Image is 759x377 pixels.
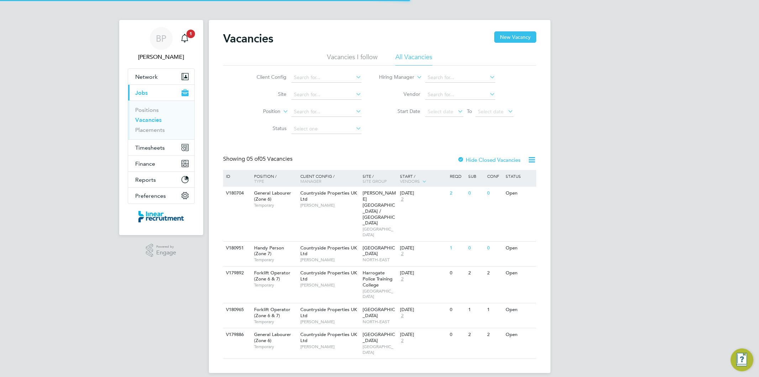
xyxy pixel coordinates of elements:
[300,178,321,184] span: Manager
[224,328,249,341] div: V179886
[224,303,249,316] div: V180965
[128,172,194,187] button: Reports
[300,245,357,257] span: Countryside Properties UK Ltd
[373,74,414,81] label: Hiring Manager
[247,155,259,162] span: 05 of
[156,34,166,43] span: BP
[363,257,396,263] span: NORTH-EAST
[254,344,297,350] span: Temporary
[224,187,249,200] div: V180704
[254,319,297,325] span: Temporary
[300,202,359,208] span: [PERSON_NAME]
[467,267,485,280] div: 2
[128,156,194,171] button: Finance
[363,226,396,237] span: [GEOGRAPHIC_DATA]
[400,313,405,319] span: 2
[239,108,280,115] label: Position
[186,30,195,38] span: 1
[400,270,446,276] div: [DATE]
[400,338,405,344] span: 2
[300,319,359,325] span: [PERSON_NAME]
[300,282,359,288] span: [PERSON_NAME]
[457,156,521,163] label: Hide Closed Vacancies
[425,73,495,83] input: Search for...
[361,170,398,187] div: Site /
[223,155,294,163] div: Showing
[300,257,359,263] span: [PERSON_NAME]
[363,270,392,288] span: Harrogate Police Training College
[395,53,432,66] li: All Vacancies
[291,124,362,134] input: Select one
[224,242,249,255] div: V180951
[400,307,446,313] div: [DATE]
[448,170,467,182] div: Reqd
[254,282,297,288] span: Temporary
[135,192,166,199] span: Preferences
[467,242,485,255] div: 0
[467,187,485,200] div: 0
[379,108,420,114] label: Start Date
[254,331,291,344] span: General Labourer (Zone 6)
[135,73,158,80] span: Network
[156,244,176,250] span: Powered by
[299,170,361,187] div: Client Config /
[135,176,156,183] span: Reports
[400,196,405,202] span: 2
[135,89,148,96] span: Jobs
[300,270,357,282] span: Countryside Properties UK Ltd
[254,245,284,257] span: Handy Person (Zone 7)
[300,190,357,202] span: Countryside Properties UK Ltd
[135,160,155,167] span: Finance
[327,53,378,66] li: Vacancies I follow
[731,348,753,371] button: Engage Resource Center
[156,250,176,256] span: Engage
[400,245,446,251] div: [DATE]
[224,267,249,280] div: V179892
[291,107,362,117] input: Search for...
[400,332,446,338] div: [DATE]
[485,170,504,182] div: Conf
[254,190,291,202] span: General Labourer (Zone 6)
[291,73,362,83] input: Search for...
[247,155,292,162] span: 05 Vacancies
[494,31,536,43] button: New Vacancy
[246,74,286,80] label: Client Config
[128,211,195,222] a: Go to home page
[300,306,357,319] span: Countryside Properties UK Ltd
[128,53,195,61] span: Bethan Parr
[398,170,448,188] div: Start /
[128,100,194,139] div: Jobs
[504,170,535,182] div: Status
[254,306,290,319] span: Forklift Operator (Zone 6 & 7)
[363,344,396,355] span: [GEOGRAPHIC_DATA]
[246,91,286,97] label: Site
[400,251,405,257] span: 2
[249,170,299,187] div: Position /
[504,267,535,280] div: Open
[135,117,162,123] a: Vacancies
[146,244,176,257] a: Powered byEngage
[254,270,290,282] span: Forklift Operator (Zone 6 & 7)
[467,170,485,182] div: Sub
[425,90,495,100] input: Search for...
[485,187,504,200] div: 0
[504,242,535,255] div: Open
[448,242,467,255] div: 1
[291,90,362,100] input: Search for...
[135,107,159,113] a: Positions
[400,276,405,282] span: 2
[363,190,396,226] span: [PERSON_NAME][GEOGRAPHIC_DATA] / [GEOGRAPHIC_DATA]
[363,319,396,325] span: NORTH-EAST
[467,328,485,341] div: 2
[485,267,504,280] div: 2
[363,306,395,319] span: [GEOGRAPHIC_DATA]
[300,331,357,344] span: Countryside Properties UK Ltd
[400,178,420,184] span: Vendors
[467,303,485,316] div: 1
[448,328,467,341] div: 0
[135,126,165,133] a: Placements
[448,187,467,200] div: 2
[465,107,474,116] span: To
[478,108,504,115] span: Select date
[448,267,467,280] div: 0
